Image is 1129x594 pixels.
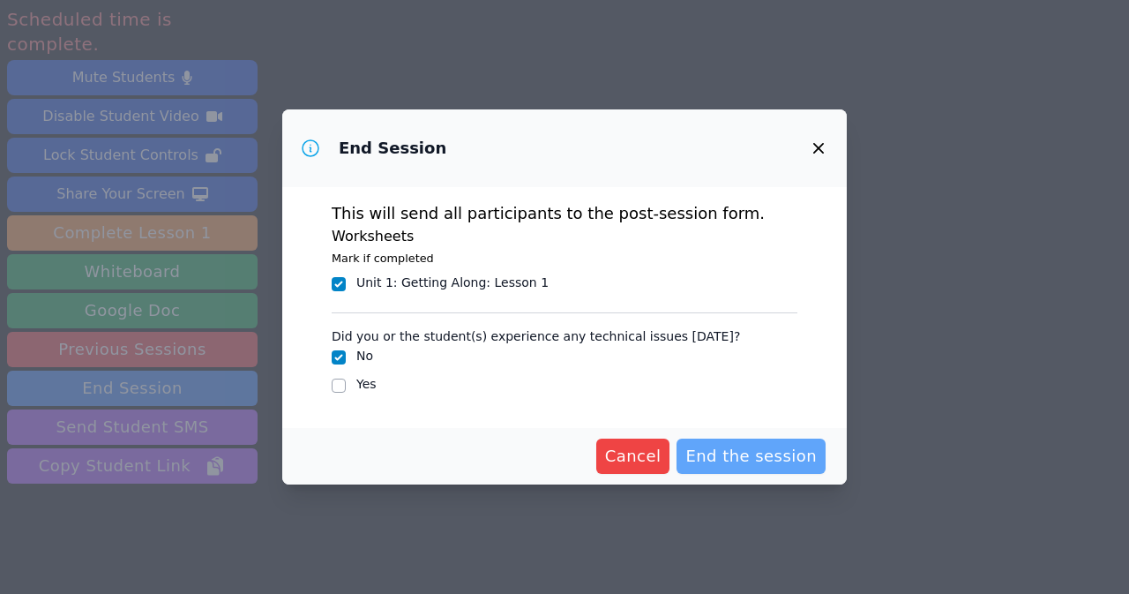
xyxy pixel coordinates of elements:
[356,274,549,291] div: Unit 1: Getting Along : Lesson 1
[605,444,662,469] span: Cancel
[332,226,797,247] h3: Worksheets
[332,252,434,265] small: Mark if completed
[356,377,377,391] label: Yes
[332,201,797,226] p: This will send all participants to the post-session form.
[677,439,826,474] button: End the session
[339,138,446,159] h3: End Session
[596,439,670,474] button: Cancel
[356,349,373,363] label: No
[332,320,740,347] legend: Did you or the student(s) experience any technical issues [DATE]?
[685,444,817,469] span: End the session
